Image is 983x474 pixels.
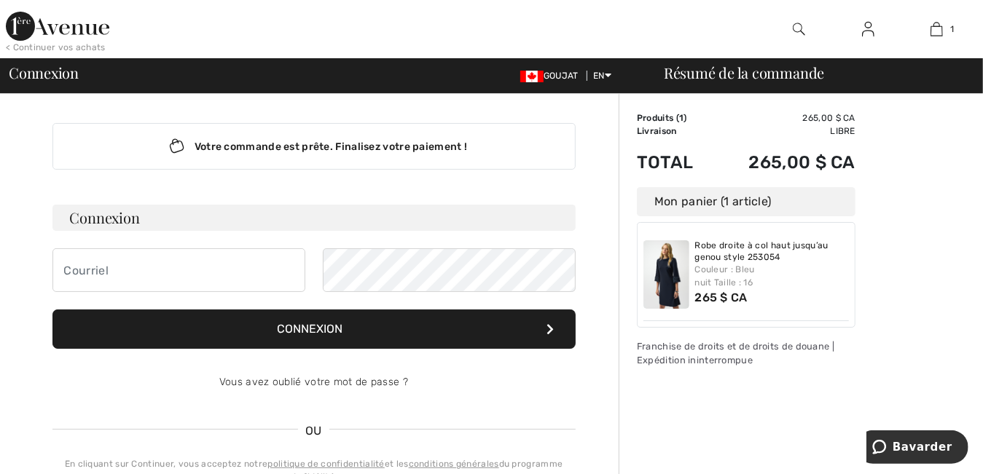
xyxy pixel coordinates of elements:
[637,138,713,187] td: Total
[643,240,689,309] img: Robe droite à col haut jusqu’au genou style 253054
[6,41,106,54] div: < Continuer vos achats
[931,20,943,38] img: Mon sac
[219,376,408,388] a: Vous avez oublié votre mot de passe ?
[904,20,971,38] a: 1
[637,339,855,367] div: Franchise de droits et de droits de douane | Expédition ininterrompue
[637,111,713,125] td: )
[695,263,850,289] div: Couleur : Bleu nuit Taille : 16
[695,291,748,304] span: 265 $ CA
[520,71,544,82] img: Dollar canadien
[52,248,305,292] input: Courriel
[950,23,954,36] span: 1
[298,422,329,440] span: OU
[637,125,713,138] td: Livraison
[793,20,805,38] img: Rechercher sur le site Web
[195,139,468,154] font: Votre commande est prête. Finalisez votre paiement !
[637,113,684,123] font: Produits (
[850,20,886,39] a: Sign In
[713,138,855,187] td: 265,00 $ CA
[52,309,576,349] button: Connexion
[52,205,576,231] h3: Connexion
[593,71,605,81] font: EN
[278,322,343,336] font: Connexion
[267,459,384,469] a: politique de confidentialité
[679,113,684,123] span: 1
[862,20,874,38] img: Mes infos
[9,66,79,80] span: Connexion
[695,240,850,263] a: Robe droite à col haut jusqu’au genou style 253054
[637,187,855,216] div: Mon panier (1 article)
[866,430,968,467] iframe: Opens a widget where you can chat to one of our agents
[6,12,109,41] img: 1ère Avenue
[713,111,855,125] td: 265,00 $ CA
[520,71,584,81] span: GOUJAT
[409,459,499,469] a: conditions générales
[713,125,855,138] td: Libre
[646,66,974,80] div: Résumé de la commande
